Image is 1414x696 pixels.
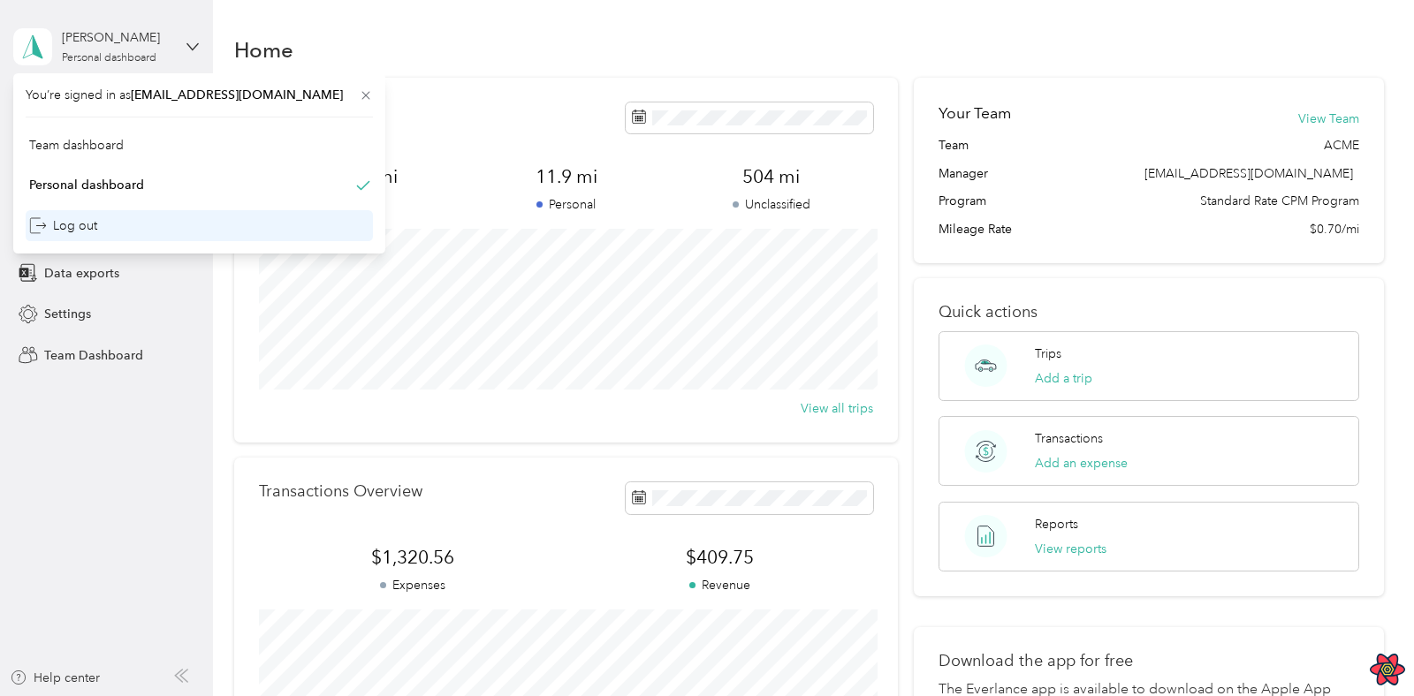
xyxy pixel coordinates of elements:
iframe: Everlance-gr Chat Button Frame [1315,597,1414,696]
div: Personal dashboard [29,176,144,194]
span: Program [939,192,986,210]
p: Trips [1035,344,1061,363]
p: Transactions Overview [259,482,422,501]
h2: Your Team [939,102,1011,125]
span: [EMAIL_ADDRESS][DOMAIN_NAME] [1144,166,1353,181]
div: Team dashboard [29,136,124,155]
div: Personal dashboard [62,53,156,64]
span: [EMAIL_ADDRESS][DOMAIN_NAME] [131,87,343,102]
p: Expenses [259,576,566,594]
span: You’re signed in as [26,86,373,104]
span: Team Dashboard [44,346,143,365]
span: Data exports [44,264,119,283]
span: ACME [1324,136,1359,155]
p: Unclassified [669,195,874,214]
button: View reports [1035,540,1106,558]
span: 504 mi [669,164,874,189]
div: Log out [29,216,97,235]
span: $1,320.56 [259,545,566,570]
button: Add a trip [1035,369,1092,388]
p: Download the app for free [939,652,1359,670]
p: Reports [1035,515,1078,533]
h1: Home [234,41,293,59]
div: [PERSON_NAME] [62,28,172,47]
span: Settings [44,305,91,323]
button: Help center [10,669,100,687]
span: Mileage Rate [939,220,1012,238]
button: View all trips [801,399,873,418]
p: Transactions [1035,429,1103,448]
span: Manager [939,164,988,183]
span: $409.75 [566,545,874,570]
span: $0.70/mi [1310,220,1359,238]
button: Open React Query Devtools [1370,652,1405,687]
span: 11.9 mi [464,164,669,189]
p: Revenue [566,576,874,594]
span: Team [939,136,969,155]
p: Personal [464,195,669,214]
button: View Team [1298,110,1359,128]
span: Standard Rate CPM Program [1200,192,1359,210]
p: Quick actions [939,303,1359,322]
button: Add an expense [1035,454,1128,473]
